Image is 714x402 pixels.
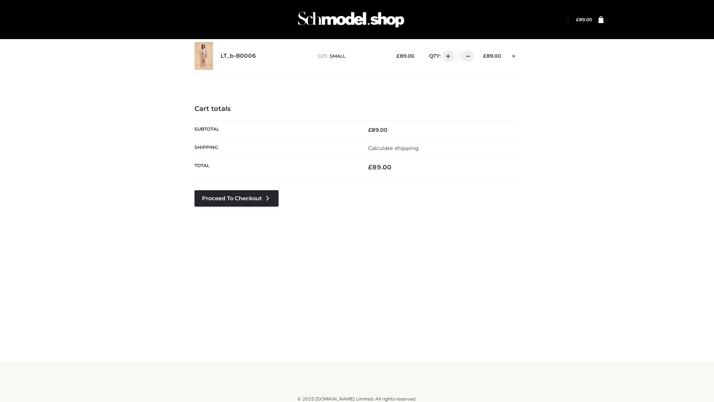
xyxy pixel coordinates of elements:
a: Remove this item [508,50,520,60]
p: size : [318,53,385,60]
a: Calculate shipping [368,145,419,151]
bdi: 89.00 [483,53,501,59]
th: Subtotal [194,121,357,139]
a: LT_b-B0006 [221,52,256,60]
bdi: 89.00 [368,127,387,133]
a: £89.00 [576,17,592,22]
bdi: 89.00 [396,53,414,59]
span: £ [396,53,400,59]
a: Proceed to Checkout [194,190,279,207]
img: Schmodel Admin 964 [295,5,407,34]
bdi: 89.00 [368,163,392,171]
bdi: 89.00 [576,17,592,22]
span: £ [576,17,579,22]
div: QTY: [422,50,472,62]
span: £ [368,163,372,171]
th: Total [194,157,357,177]
span: £ [483,53,486,59]
span: SMALL [330,53,345,59]
th: Shipping [194,139,357,157]
span: £ [368,127,372,133]
img: LT_b-B0006 - SMALL [194,42,213,70]
h4: Cart totals [194,105,520,113]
